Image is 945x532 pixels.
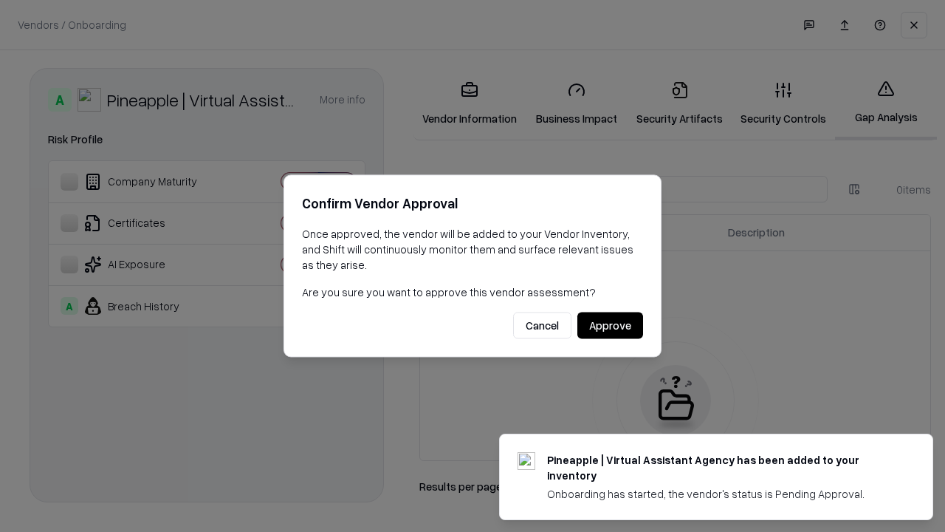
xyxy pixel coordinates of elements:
[547,486,897,502] div: Onboarding has started, the vendor's status is Pending Approval.
[513,313,571,339] button: Cancel
[577,313,643,339] button: Approve
[518,452,535,470] img: trypineapple.com
[547,452,897,483] div: Pineapple | Virtual Assistant Agency has been added to your inventory
[302,193,643,214] h2: Confirm Vendor Approval
[302,226,643,273] p: Once approved, the vendor will be added to your Vendor Inventory, and Shift will continuously mon...
[302,284,643,300] p: Are you sure you want to approve this vendor assessment?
